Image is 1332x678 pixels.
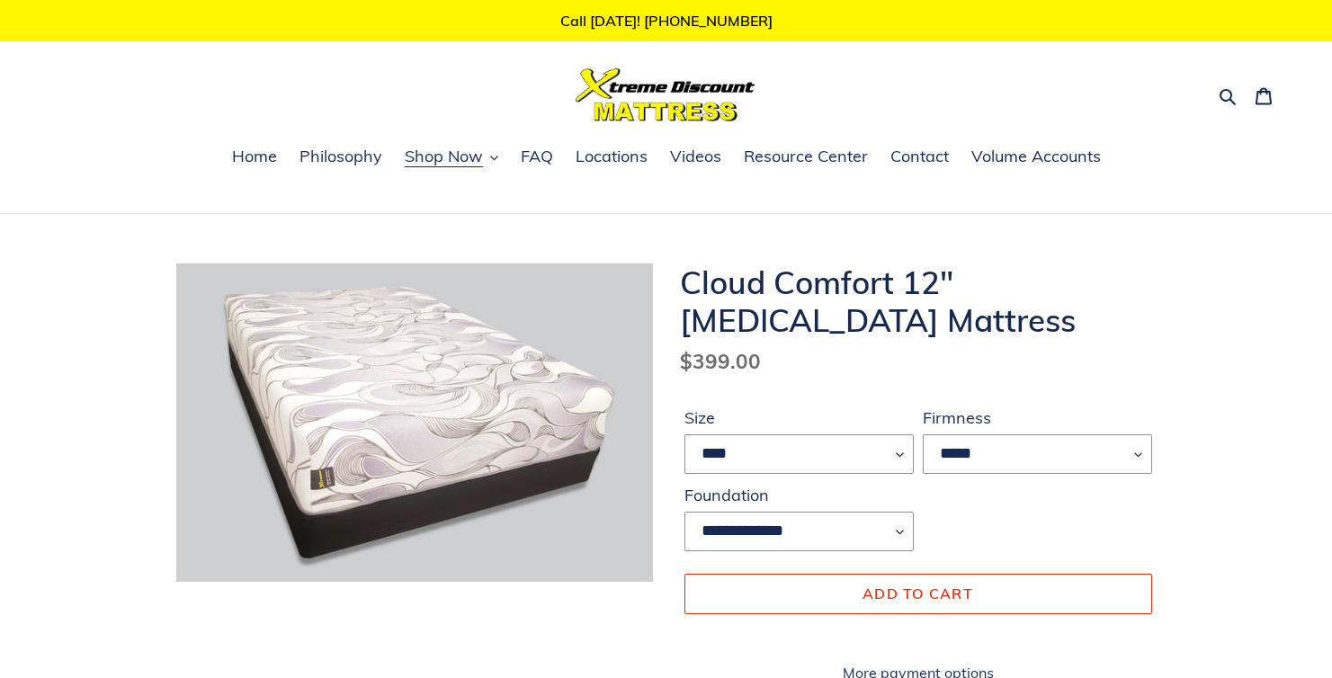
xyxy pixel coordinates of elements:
[232,146,277,167] span: Home
[962,144,1110,171] a: Volume Accounts
[735,144,877,171] a: Resource Center
[684,483,914,507] label: Foundation
[661,144,730,171] a: Videos
[670,146,721,167] span: Videos
[684,574,1152,613] button: Add to cart
[223,144,286,171] a: Home
[890,146,949,167] span: Contact
[971,146,1101,167] span: Volume Accounts
[396,144,507,171] button: Shop Now
[299,146,382,167] span: Philosophy
[680,348,761,374] span: $399.00
[576,68,755,121] img: Xtreme Discount Mattress
[923,406,1152,430] label: Firmness
[567,144,657,171] a: Locations
[521,146,553,167] span: FAQ
[512,144,562,171] a: FAQ
[680,263,1157,339] h1: Cloud Comfort 12" [MEDICAL_DATA] Mattress
[684,406,914,430] label: Size
[744,146,868,167] span: Resource Center
[863,584,973,602] span: Add to cart
[291,144,391,171] a: Philosophy
[881,144,958,171] a: Contact
[576,146,648,167] span: Locations
[405,146,483,167] span: Shop Now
